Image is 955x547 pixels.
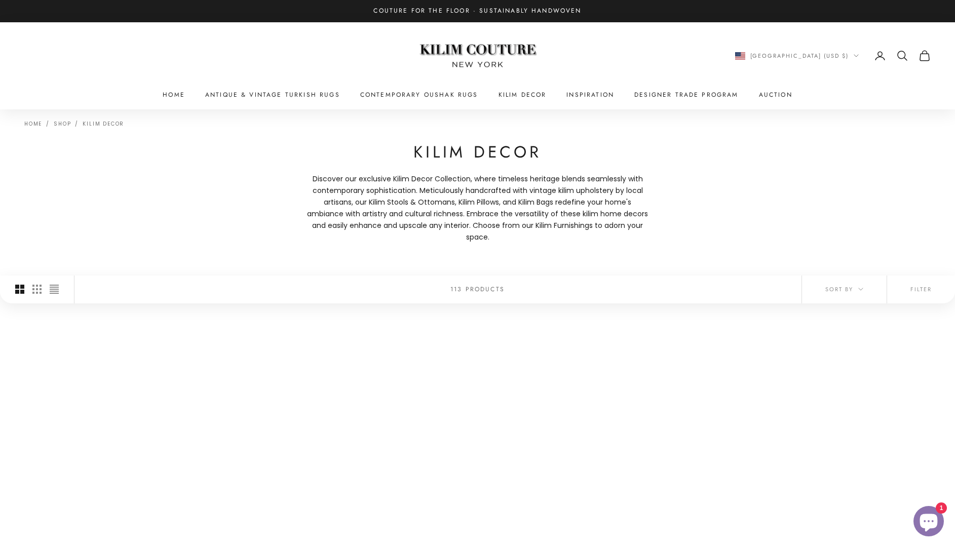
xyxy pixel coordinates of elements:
img: Logo of Kilim Couture New York [414,32,541,80]
inbox-online-store-chat: Shopify online store chat [910,506,947,539]
button: Switch to compact product images [50,276,59,303]
span: Sort by [825,285,863,294]
a: Contemporary Oushak Rugs [360,90,478,100]
button: Switch to smaller product images [32,276,42,303]
a: Shop [54,120,71,128]
p: 113 products [450,284,505,294]
a: Auction [759,90,792,100]
summary: Kilim Decor [499,90,547,100]
p: Discover our exclusive Kilim Decor Collection, where timeless heritage blends seamlessly with con... [305,173,650,244]
button: Filter [887,276,955,303]
span: [GEOGRAPHIC_DATA] (USD $) [750,51,849,60]
button: Sort by [802,276,887,303]
nav: Secondary navigation [735,50,931,62]
nav: Primary navigation [24,90,931,100]
a: Designer Trade Program [634,90,739,100]
a: Home [24,120,42,128]
a: Home [163,90,185,100]
button: Change country or currency [735,51,859,60]
p: Couture for the Floor · Sustainably Handwoven [373,6,581,16]
a: Kilim Decor [83,120,124,128]
nav: Breadcrumb [24,120,124,127]
button: Switch to larger product images [15,276,24,303]
a: Inspiration [566,90,614,100]
a: Antique & Vintage Turkish Rugs [205,90,340,100]
img: United States [735,52,745,60]
h1: Kilim Decor [305,142,650,163]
